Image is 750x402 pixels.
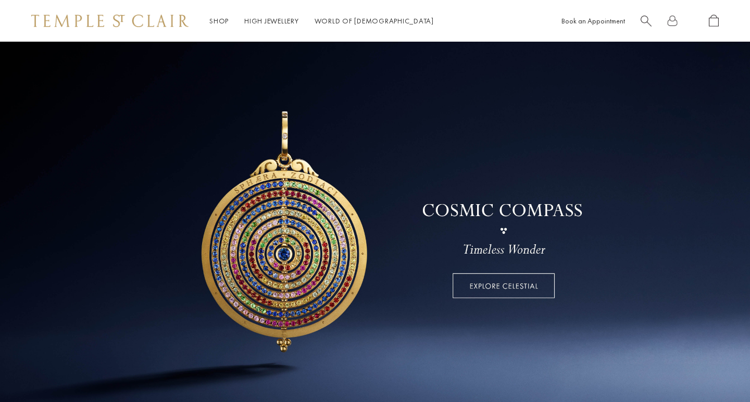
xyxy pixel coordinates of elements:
a: ShopShop [209,16,229,26]
nav: Main navigation [209,15,434,28]
a: Book an Appointment [561,16,625,26]
img: Temple St. Clair [31,15,189,27]
a: Open Shopping Bag [709,15,719,28]
a: High JewelleryHigh Jewellery [244,16,299,26]
a: World of [DEMOGRAPHIC_DATA]World of [DEMOGRAPHIC_DATA] [315,16,434,26]
a: Search [641,15,652,28]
